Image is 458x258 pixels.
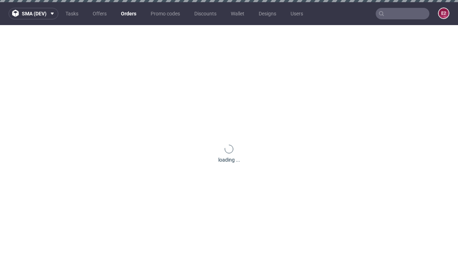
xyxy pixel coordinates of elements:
a: Designs [254,8,281,19]
div: loading ... [218,156,240,163]
a: Tasks [61,8,83,19]
a: Wallet [226,8,249,19]
figcaption: e2 [439,8,449,18]
span: sma (dev) [22,11,47,16]
a: Offers [88,8,111,19]
button: sma (dev) [9,8,58,19]
a: Orders [117,8,141,19]
a: Users [286,8,307,19]
a: Discounts [190,8,221,19]
a: Promo codes [146,8,184,19]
